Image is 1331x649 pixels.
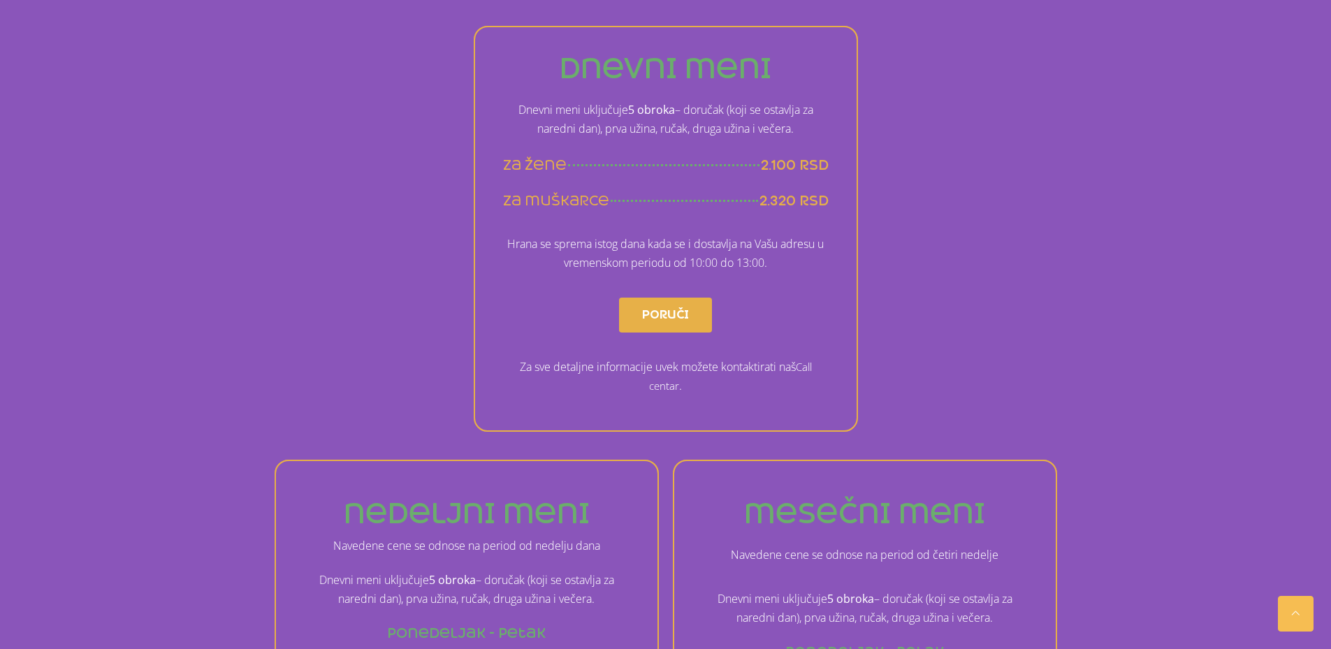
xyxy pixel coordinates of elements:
[304,627,630,640] h4: Ponedeljak - Petak
[304,500,630,527] h3: nedeljni meni
[503,192,609,210] span: za muškarce
[304,571,630,608] p: Dnevni meni uključuje – doručak (koji se ostavlja za naredni dan), prva užina, ručak, druga užina...
[304,539,630,553] div: Navedene cene se odnose na period od nedelju dana
[503,235,829,272] p: Hrana se sprema istog dana kada se i dostavlja na Vašu adresu u vremenskom periodu od 10:00 do 13...
[702,590,1028,627] p: Dnevni meni uključuje – doručak (koji se ostavlja za naredni dan), prva užina, ručak, druga užina...
[642,304,689,326] span: Poruči
[503,55,829,82] h3: dnevni meni
[702,500,1028,527] h3: mesečni meni
[827,591,874,606] strong: 5 obroka
[503,358,829,395] p: Za sve detaljne informacije uvek možete kontaktirati naš .
[503,101,829,138] p: Dnevni meni uključuje – doručak (koji se ostavlja za naredni dan), prva užina, ručak, druga užina...
[759,192,829,210] span: 2.320 rsd
[761,156,829,174] span: 2.100 rsd
[619,298,712,333] a: Poruči
[503,156,567,174] span: za žene
[702,546,1028,564] p: Navedene cene se odnose na period od četiri nedelje
[628,102,675,117] strong: 5 obroka
[429,572,476,588] strong: 5 obroka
